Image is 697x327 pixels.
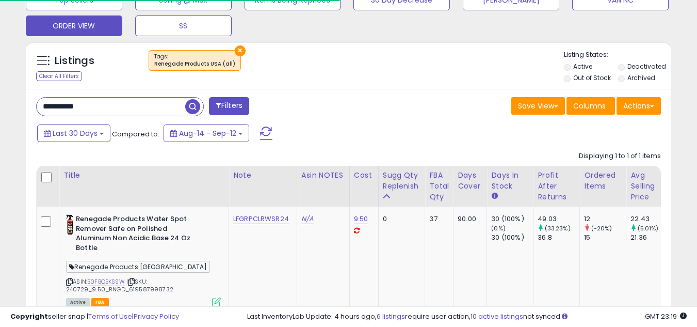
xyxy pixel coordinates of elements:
button: Columns [566,97,615,115]
small: (33.23%) [545,224,571,232]
b: Renegade Products Water Spot Remover Safe on Polished Aluminum Non Acidic Base 24 Oz Bottle [76,214,201,255]
div: 30 (100%) [491,233,533,242]
div: Note [233,170,293,181]
div: 36.8 [538,233,579,242]
div: 21.36 [630,233,672,242]
div: 22.43 [630,214,672,224]
div: Renegade Products USA (all) [154,60,235,68]
button: × [235,45,246,56]
div: Asin NOTES [301,170,345,181]
strong: Copyright [10,312,48,321]
button: Filters [209,97,249,115]
span: Compared to: [112,129,159,139]
div: 37 [429,214,445,224]
label: Active [573,62,592,71]
div: 30 (100%) [491,214,533,224]
div: Ordered Items [584,170,622,192]
small: Days In Stock. [491,192,497,201]
div: Clear All Filters [36,71,82,81]
a: Terms of Use [88,312,132,321]
th: CSV column name: cust_attr_1_ Asin NOTES [297,166,349,207]
div: Sugg Qty Replenish [383,170,421,192]
div: Avg Selling Price [630,170,668,203]
span: | SKU: 240729_9.50_RNGD_619587998732 [66,277,173,293]
img: 51bvSxgo1SL._SL40_.jpg [66,214,73,235]
label: Deactivated [627,62,666,71]
button: Aug-14 - Sep-12 [164,124,249,142]
small: (0%) [491,224,506,232]
button: ORDER VIEW [26,15,122,36]
div: ASIN: [66,214,221,305]
div: Last InventoryLab Update: 4 hours ago, require user action, not synced. [247,312,687,322]
a: 9.50 [354,214,368,224]
button: Actions [617,97,661,115]
span: 2025-10-13 23:19 GMT [645,312,687,321]
div: 12 [584,214,626,224]
small: (-20%) [591,224,612,232]
span: Columns [573,101,606,111]
button: Save View [511,97,565,115]
span: Aug-14 - Sep-12 [179,128,236,138]
div: Days Cover [458,170,482,192]
div: 15 [584,233,626,242]
button: SS [135,15,232,36]
label: Out of Stock [573,73,611,82]
div: 90.00 [458,214,479,224]
div: 49.03 [538,214,579,224]
p: Listing States: [564,50,671,60]
a: 10 active listings [471,312,523,321]
div: Days In Stock [491,170,529,192]
div: Profit After Returns [538,170,575,203]
label: Archived [627,73,655,82]
small: (5.01%) [638,224,659,232]
th: Please note that this number is a calculation based on your required days of coverage and your ve... [378,166,425,207]
h5: Listings [55,54,94,68]
div: seller snap | | [10,312,179,322]
button: Last 30 Days [37,124,110,142]
span: Tags : [154,53,235,68]
a: 6 listings [377,312,405,321]
div: Displaying 1 to 1 of 1 items [579,151,661,161]
span: Last 30 Days [53,128,98,138]
div: 0 [383,214,417,224]
a: Privacy Policy [134,312,179,321]
div: Cost [354,170,374,181]
div: FBA Total Qty [429,170,449,203]
a: N/A [301,214,314,224]
a: LFGRPCLRWSR24 [233,214,289,224]
a: B0FBQBKSSW [87,277,125,286]
div: Title [63,170,224,181]
span: Renegade Products [GEOGRAPHIC_DATA] [66,261,210,273]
